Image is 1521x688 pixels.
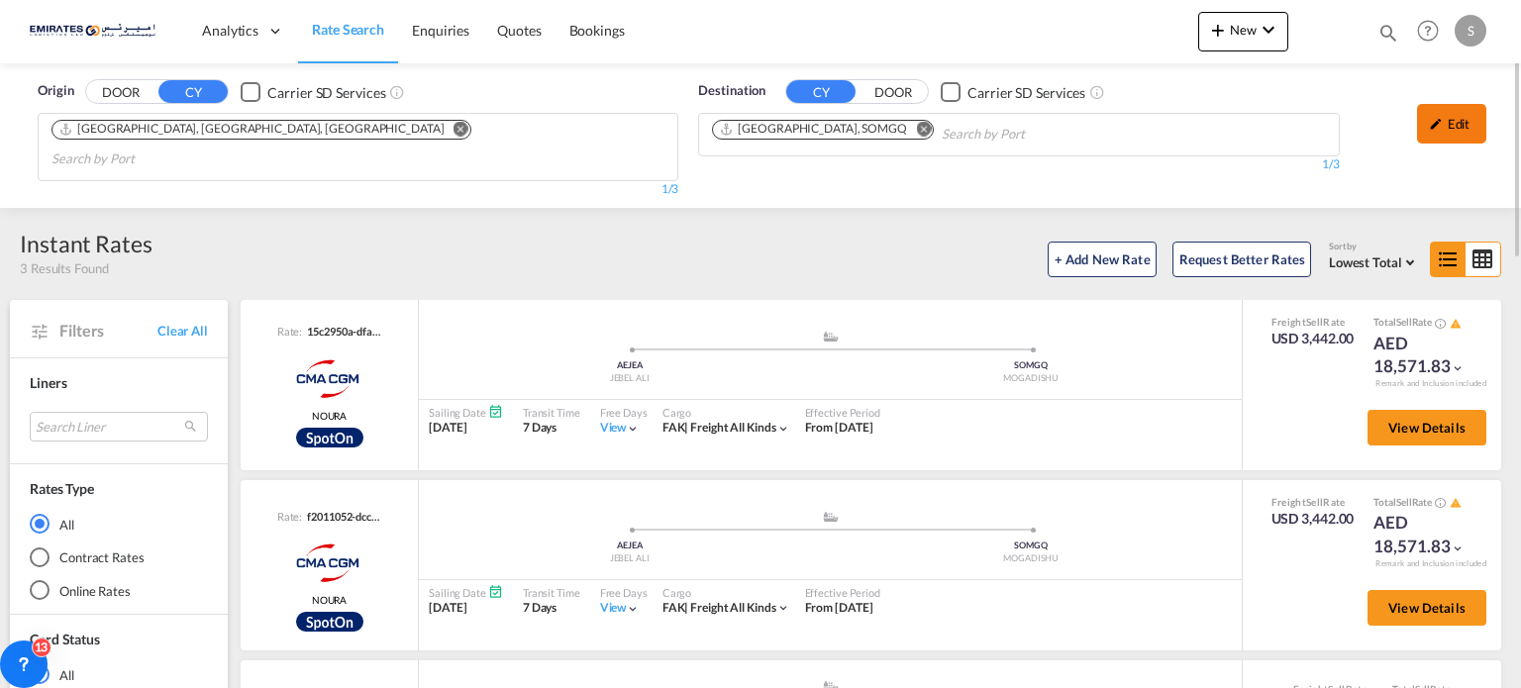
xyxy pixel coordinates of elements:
[805,585,880,600] div: Effective Period
[600,600,641,617] div: Viewicon-chevron-down
[1306,316,1323,328] span: Sell
[488,584,503,599] md-icon: Schedules Available
[903,121,933,141] button: Remove
[805,600,873,615] span: From [DATE]
[429,585,503,600] div: Sailing Date
[429,552,831,565] div: JEBEL ALI
[523,600,580,617] div: 7 Days
[1450,318,1462,330] md-icon: icon-alert
[698,156,1339,173] div: 1/3
[30,630,100,649] div: Card Status
[1432,316,1446,331] button: Spot Rates are dynamic & can fluctuate with time
[626,602,640,616] md-icon: icon-chevron-down
[523,585,580,600] div: Transit Time
[51,144,240,175] input: Search by Port
[1373,332,1472,379] div: AED 18,571.83
[30,664,208,684] md-radio-button: All
[1048,242,1157,277] button: + Add New Rate
[302,509,381,524] div: f2011052-dcc2-42b4-81ae-891af948f6d2.3d258d07-bbf2-3c45-afb5-f5f076ddbd09
[1432,496,1446,511] button: Spot Rates are dynamic & can fluctuate with time
[1451,541,1465,555] md-icon: icon-chevron-down
[429,405,503,420] div: Sailing Date
[59,320,157,342] span: Filters
[1411,14,1455,49] div: Help
[1329,254,1402,270] span: Lowest Total
[1373,495,1472,511] div: Total Rate
[1388,420,1466,436] span: View Details
[296,612,363,632] img: CMA_CGM_Spot.png
[30,479,94,499] div: Rates Type
[302,324,381,339] div: 15c2950a-dfa1-4040-b497-5f46900c5045.e07f6fa6-f0e6-3018-939f-5683bef0c448
[49,114,667,175] md-chips-wrap: Chips container. Use arrow keys to select chips.
[296,612,363,632] div: Rollable available
[831,359,1233,372] div: SOMGQ
[1368,590,1486,626] button: View Details
[600,405,648,420] div: Free Days
[158,80,228,103] button: CY
[831,540,1233,552] div: SOMGQ
[312,593,348,607] span: NOURA
[805,405,880,420] div: Effective Period
[719,121,911,138] div: Press delete to remove this chip.
[1198,12,1288,51] button: icon-plus 400-fgNewicon-chevron-down
[709,114,1138,150] md-chips-wrap: Chips container. Use arrow keys to select chips.
[86,81,155,104] button: DOOR
[523,420,580,437] div: 7 Days
[412,22,469,39] span: Enquiries
[662,600,691,615] span: FAK
[1306,496,1323,508] span: Sell
[805,600,873,617] div: From 01 Aug 2025
[831,372,1233,385] div: MOGADISHU
[662,420,776,437] div: freight all kinds
[1466,243,1500,276] md-icon: icon-table-large
[279,539,379,588] img: CMACGM Spot
[1206,18,1230,42] md-icon: icon-plus 400-fg
[1172,242,1311,277] button: Request Better Rates
[786,80,856,103] button: CY
[157,322,208,340] span: Clear All
[1368,410,1486,445] button: View Details
[429,420,503,437] div: [DATE]
[1329,241,1420,253] div: Sort by
[719,121,907,138] div: Mogadishu, SOMGQ
[1206,22,1280,38] span: New
[662,585,790,600] div: Cargo
[941,81,1085,102] md-checkbox: Checkbox No Ink
[626,422,640,436] md-icon: icon-chevron-down
[30,547,208,567] md-radio-button: Contract Rates
[859,81,928,104] button: DOOR
[30,374,66,391] span: Liners
[20,259,109,277] span: 3 Results Found
[1271,495,1355,509] div: Freight Rate
[805,420,873,437] div: From 01 Aug 2025
[805,420,873,435] span: From [DATE]
[241,81,385,102] md-checkbox: Checkbox No Ink
[1377,22,1399,51] div: icon-magnify
[684,600,688,615] span: |
[776,601,790,615] md-icon: icon-chevron-down
[312,409,348,423] span: NOURA
[1377,22,1399,44] md-icon: icon-magnify
[1373,315,1472,331] div: Total Rate
[1431,243,1466,276] md-icon: icon-format-list-bulleted
[1373,511,1472,558] div: AED 18,571.83
[20,228,152,259] div: Instant Rates
[389,84,405,100] md-icon: Unchecked: Search for CY (Container Yard) services for all selected carriers.Checked : Search for...
[1361,558,1501,569] div: Remark and Inclusion included
[1429,117,1443,131] md-icon: icon-pencil
[1361,378,1501,389] div: Remark and Inclusion included
[662,420,691,435] span: FAK
[312,21,384,38] span: Rate Search
[600,585,648,600] div: Free Days
[58,121,449,138] div: Press delete to remove this chip.
[429,540,831,552] div: AEJEA
[296,428,363,447] img: CMA_CGM_Spot.png
[1411,14,1445,48] span: Help
[967,83,1085,103] div: Carrier SD Services
[488,404,503,419] md-icon: Schedules Available
[1271,329,1355,348] div: USD 3,442.00
[684,420,688,435] span: |
[38,181,678,198] div: 1/3
[279,354,379,404] img: CMACGM Spot
[569,22,625,39] span: Bookings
